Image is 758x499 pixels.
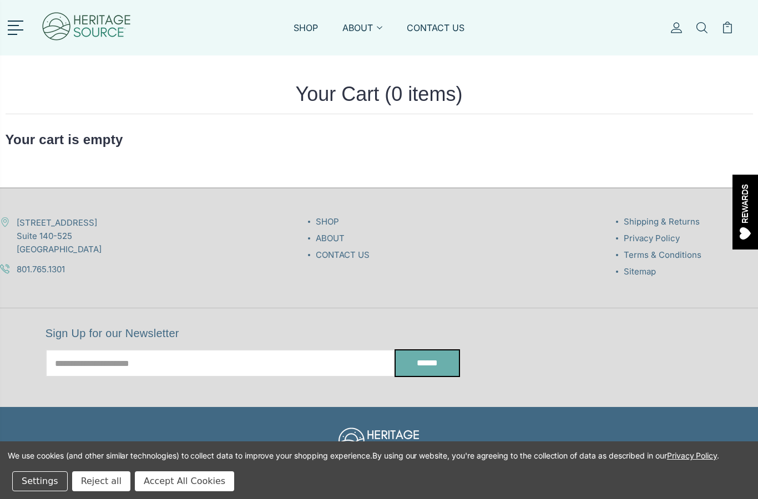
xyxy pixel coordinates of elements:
h1: Your Cart (0 items) [6,83,753,114]
a: Shipping & Returns [624,216,700,227]
a: Privacy Policy [624,233,680,243]
h5: Sign Up for our Newsletter [46,327,460,340]
a: Sitemap [624,266,656,277]
button: Settings [12,471,68,491]
a: Privacy Policy [667,451,717,460]
a: ABOUT [316,233,345,243]
a: CONTACT US [316,249,370,260]
span: [STREET_ADDRESS] Suite 140-525 [GEOGRAPHIC_DATA] [17,216,102,256]
button: Reject all [72,471,130,491]
a: 801.765.1301 [17,263,65,276]
a: SHOP [294,22,318,47]
img: Heritage Source [41,6,132,50]
a: SHOP [316,216,339,227]
a: Terms & Conditions [624,249,701,260]
a: CONTACT US [407,22,464,47]
h3: Your cart is empty [6,131,753,149]
button: Accept All Cookies [135,471,234,491]
span: We use cookies (and other similar technologies) to collect data to improve your shopping experien... [8,451,719,460]
a: ABOUT [342,22,382,47]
